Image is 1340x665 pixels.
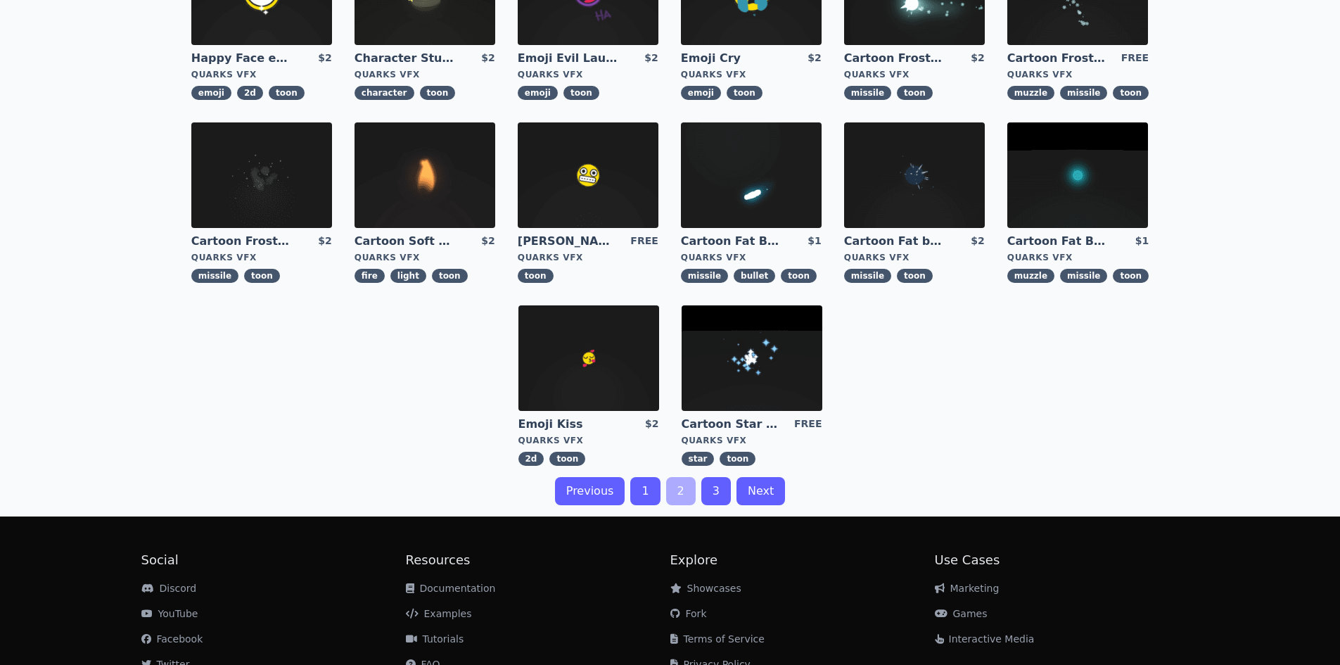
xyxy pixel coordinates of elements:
[644,51,658,66] div: $2
[681,86,721,100] span: emoji
[141,550,406,570] h2: Social
[191,122,332,228] img: imgAlt
[935,633,1035,645] a: Interactive Media
[518,234,619,249] a: [PERSON_NAME]
[518,435,659,446] div: Quarks VFX
[237,86,263,100] span: 2d
[844,122,985,228] img: imgAlt
[141,583,197,594] a: Discord
[390,269,426,283] span: light
[432,269,468,283] span: toon
[1060,269,1107,283] span: missile
[681,252,822,263] div: Quarks VFX
[420,86,456,100] span: toon
[549,452,585,466] span: toon
[1007,122,1148,228] img: imgAlt
[630,234,658,249] div: FREE
[406,583,496,594] a: Documentation
[1113,269,1149,283] span: toon
[681,122,822,228] img: imgAlt
[355,69,495,80] div: Quarks VFX
[355,252,495,263] div: Quarks VFX
[1007,269,1054,283] span: muzzle
[935,550,1199,570] h2: Use Cases
[481,234,494,249] div: $2
[1135,234,1149,249] div: $1
[191,86,231,100] span: emoji
[191,252,332,263] div: Quarks VFX
[681,269,728,283] span: missile
[666,477,696,505] a: 2
[682,417,783,432] a: Cartoon Star field
[808,51,821,66] div: $2
[727,86,762,100] span: toon
[897,269,933,283] span: toon
[1121,51,1149,66] div: FREE
[645,417,658,432] div: $2
[406,633,464,645] a: Tutorials
[355,122,495,228] img: imgAlt
[518,305,659,411] img: imgAlt
[1007,234,1109,249] a: Cartoon Fat Bullet Muzzle Flash
[141,633,203,645] a: Facebook
[781,269,817,283] span: toon
[518,86,558,100] span: emoji
[191,269,238,283] span: missile
[355,86,414,100] span: character
[518,51,619,66] a: Emoji Evil Laugh
[355,234,456,249] a: Cartoon Soft CandleLight
[670,583,741,594] a: Showcases
[808,234,821,249] div: $1
[355,269,385,283] span: fire
[563,86,599,100] span: toon
[518,122,658,228] img: imgAlt
[406,608,472,619] a: Examples
[844,269,891,283] span: missile
[701,477,731,505] a: 3
[720,452,755,466] span: toon
[518,252,658,263] div: Quarks VFX
[191,234,293,249] a: Cartoon Frost Missile Explosion
[971,51,984,66] div: $2
[794,417,822,432] div: FREE
[682,435,822,446] div: Quarks VFX
[1007,51,1109,66] a: Cartoon Frost Missile Muzzle Flash
[1113,86,1149,100] span: toon
[406,550,670,570] h2: Resources
[1007,252,1149,263] div: Quarks VFX
[244,269,280,283] span: toon
[670,633,765,645] a: Terms of Service
[318,51,331,66] div: $2
[355,51,456,66] a: Character Stun Effect
[844,69,985,80] div: Quarks VFX
[844,51,945,66] a: Cartoon Frost Missile
[518,69,658,80] div: Quarks VFX
[141,608,198,619] a: YouTube
[191,69,332,80] div: Quarks VFX
[971,234,984,249] div: $2
[518,269,554,283] span: toon
[682,305,822,411] img: imgAlt
[736,477,785,505] a: Next
[1060,86,1107,100] span: missile
[1007,86,1054,100] span: muzzle
[844,234,945,249] a: Cartoon Fat bullet explosion
[681,69,822,80] div: Quarks VFX
[681,234,782,249] a: Cartoon Fat Bullet
[555,477,625,505] a: Previous
[518,452,544,466] span: 2d
[844,86,891,100] span: missile
[269,86,305,100] span: toon
[681,51,782,66] a: Emoji Cry
[318,234,331,249] div: $2
[481,51,494,66] div: $2
[682,452,715,466] span: star
[670,608,707,619] a: Fork
[734,269,775,283] span: bullet
[935,608,988,619] a: Games
[844,252,985,263] div: Quarks VFX
[670,550,935,570] h2: Explore
[935,583,1000,594] a: Marketing
[191,51,293,66] a: Happy Face emoji
[518,417,620,432] a: Emoji Kiss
